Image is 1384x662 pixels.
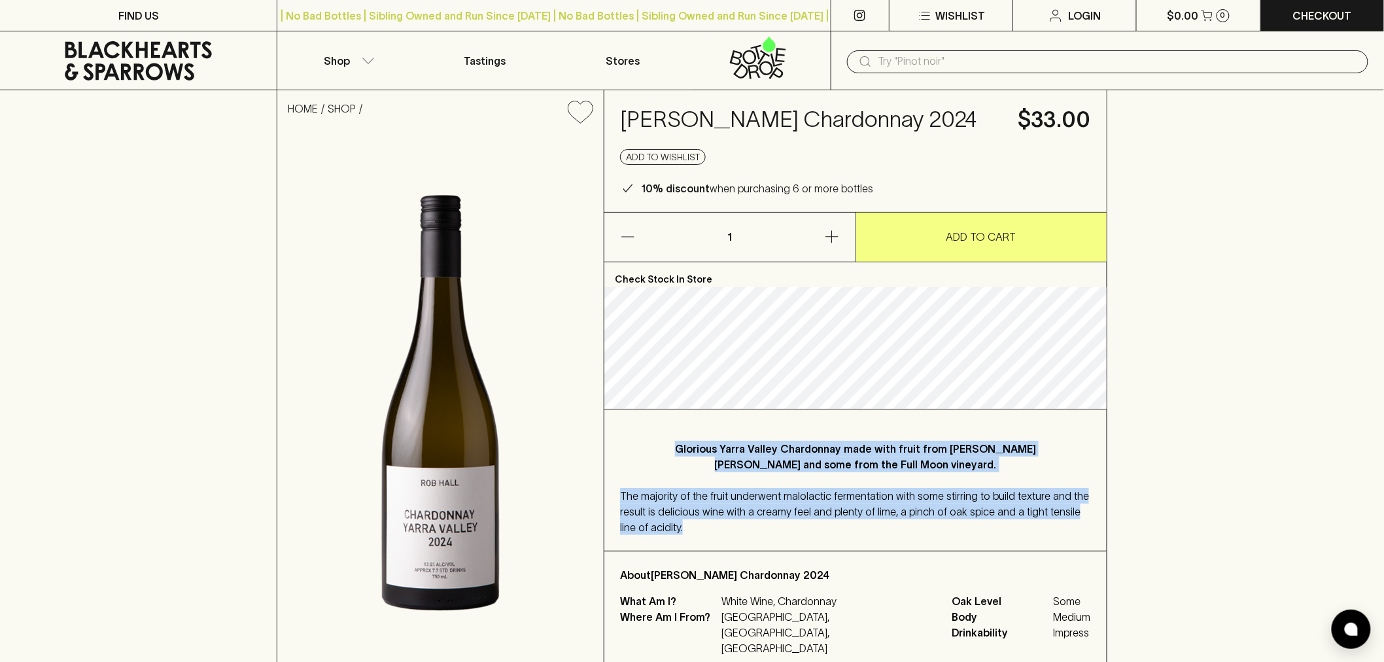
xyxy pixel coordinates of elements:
[641,183,710,194] b: 10% discount
[1220,12,1226,19] p: 0
[721,609,937,656] p: [GEOGRAPHIC_DATA], [GEOGRAPHIC_DATA], [GEOGRAPHIC_DATA]
[878,51,1358,72] input: Try "Pinot noir"
[416,31,554,90] a: Tastings
[464,53,506,69] p: Tastings
[328,103,356,114] a: SHOP
[562,96,598,129] button: Add to wishlist
[1018,106,1091,133] h4: $33.00
[721,593,937,609] p: White Wine, Chardonnay
[1345,623,1358,636] img: bubble-icon
[1054,625,1091,640] span: Impress
[952,593,1050,609] span: Oak Level
[620,593,718,609] p: What Am I?
[606,53,640,69] p: Stores
[620,106,1003,133] h4: [PERSON_NAME] Chardonnay 2024
[604,262,1107,287] p: Check Stock In Store
[946,229,1016,245] p: ADD TO CART
[620,490,1089,533] span: The majority of the fruit underwent malolactic fermentation with some stirring to build texture a...
[641,181,873,196] p: when purchasing 6 or more bottles
[952,609,1050,625] span: Body
[324,53,350,69] p: Shop
[620,609,718,656] p: Where Am I From?
[118,8,159,24] p: FIND US
[952,625,1050,640] span: Drinkability
[288,103,318,114] a: HOME
[620,149,706,165] button: Add to wishlist
[1054,593,1091,609] span: Some
[620,567,1091,583] p: About [PERSON_NAME] Chardonnay 2024
[1168,8,1199,24] p: $0.00
[714,213,746,262] p: 1
[554,31,692,90] a: Stores
[1293,8,1352,24] p: Checkout
[646,441,1065,472] p: Glorious Yarra Valley Chardonnay made with fruit from [PERSON_NAME] [PERSON_NAME] and some from t...
[1054,609,1091,625] span: Medium
[277,31,415,90] button: Shop
[935,8,985,24] p: Wishlist
[1069,8,1101,24] p: Login
[856,213,1107,262] button: ADD TO CART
